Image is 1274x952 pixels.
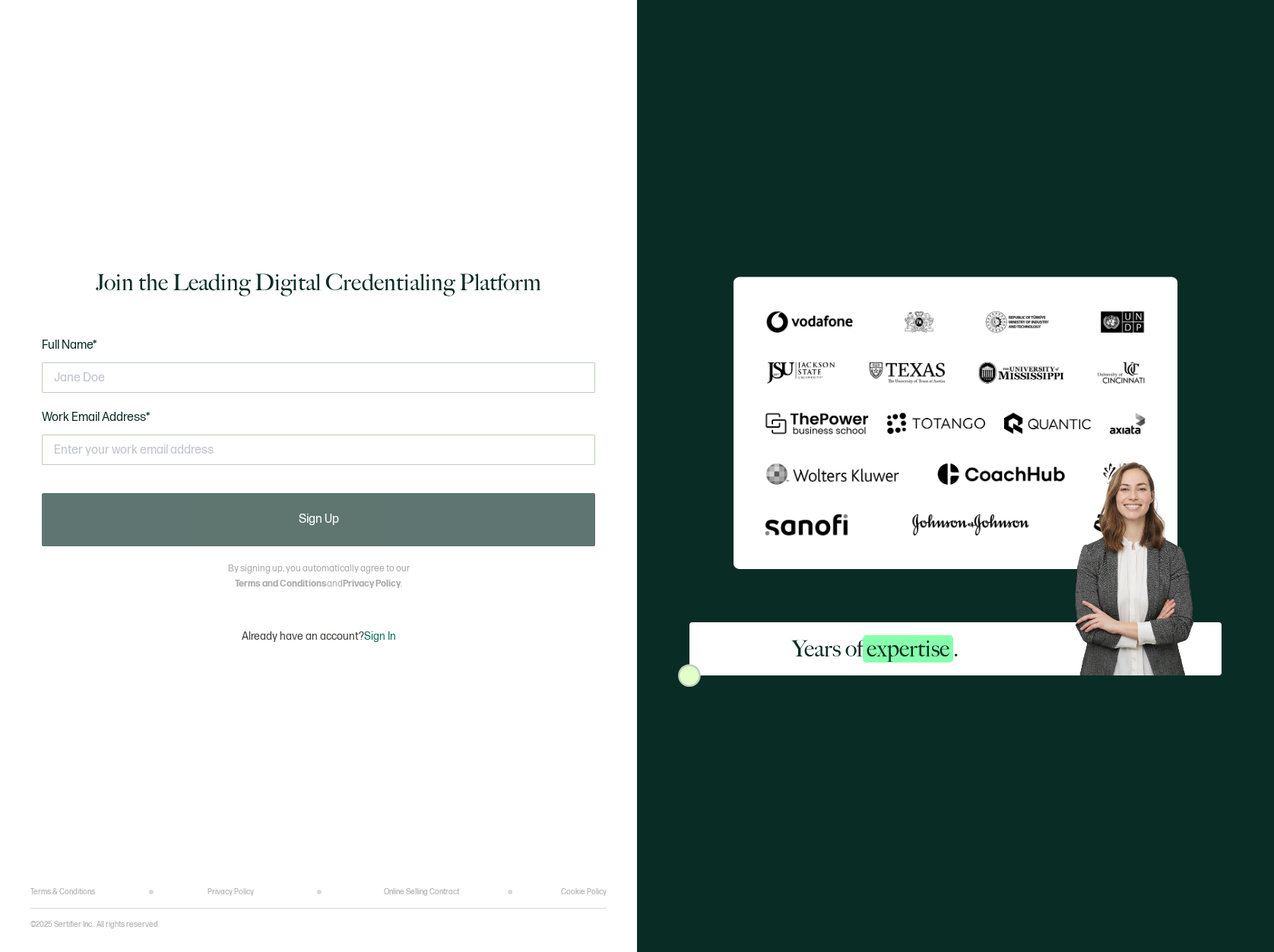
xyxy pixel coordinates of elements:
[96,267,541,298] h1: Join the Leading Digital Credentialing Platform
[1062,451,1222,675] img: Sertifier Signup - Years of <span class="strong-h">expertise</span>. Hero
[42,362,595,393] input: Jane Doe
[42,493,595,546] button: Sign Up
[30,887,95,897] a: Terms & Conditions
[299,514,339,526] span: Sign Up
[42,410,151,425] span: Work Email Address*
[228,561,410,592] p: By signing up, you automatically agree to our and .
[42,338,97,353] span: Full Name*
[30,920,160,929] p: ©2025 Sertifier Inc.. All rights reserved.
[42,435,595,465] input: Enter your work email address
[242,630,396,643] p: Already have an account?
[678,664,701,687] img: Sertifier Signup
[235,578,327,590] a: Terms and Conditions
[343,578,401,590] a: Privacy Policy
[734,277,1177,569] img: Sertifier Signup - Years of <span class="strong-h">expertise</span>.
[792,634,959,664] h2: Years of .
[384,887,459,897] a: Online Selling Contract
[364,630,396,643] span: Sign In
[208,887,254,897] a: Privacy Policy
[561,887,607,897] a: Cookie Policy
[863,635,953,663] span: expertise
